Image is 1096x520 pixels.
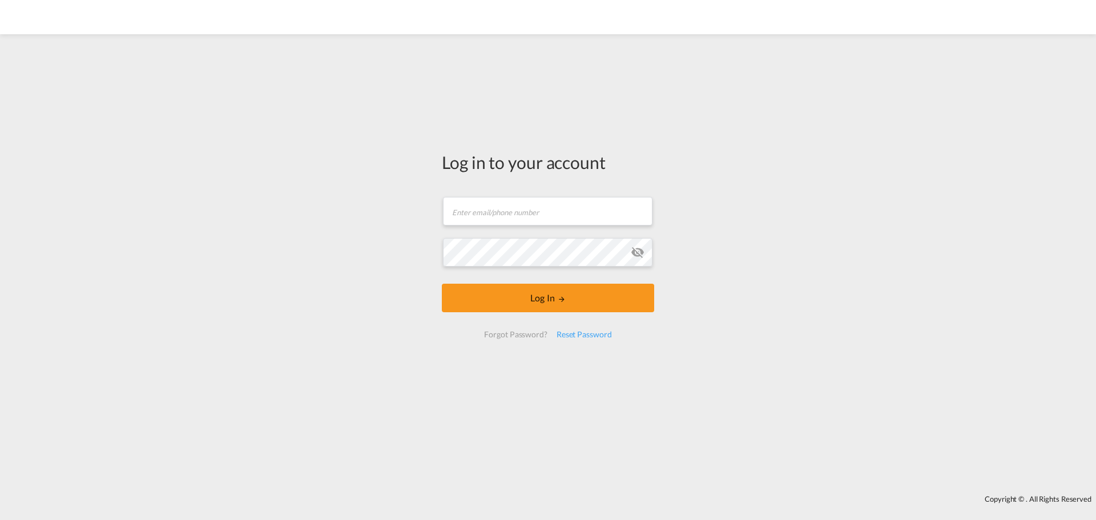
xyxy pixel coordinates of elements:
div: Log in to your account [442,150,654,174]
button: LOGIN [442,284,654,312]
div: Reset Password [552,324,616,345]
input: Enter email/phone number [443,197,652,225]
div: Forgot Password? [479,324,551,345]
md-icon: icon-eye-off [631,245,644,259]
